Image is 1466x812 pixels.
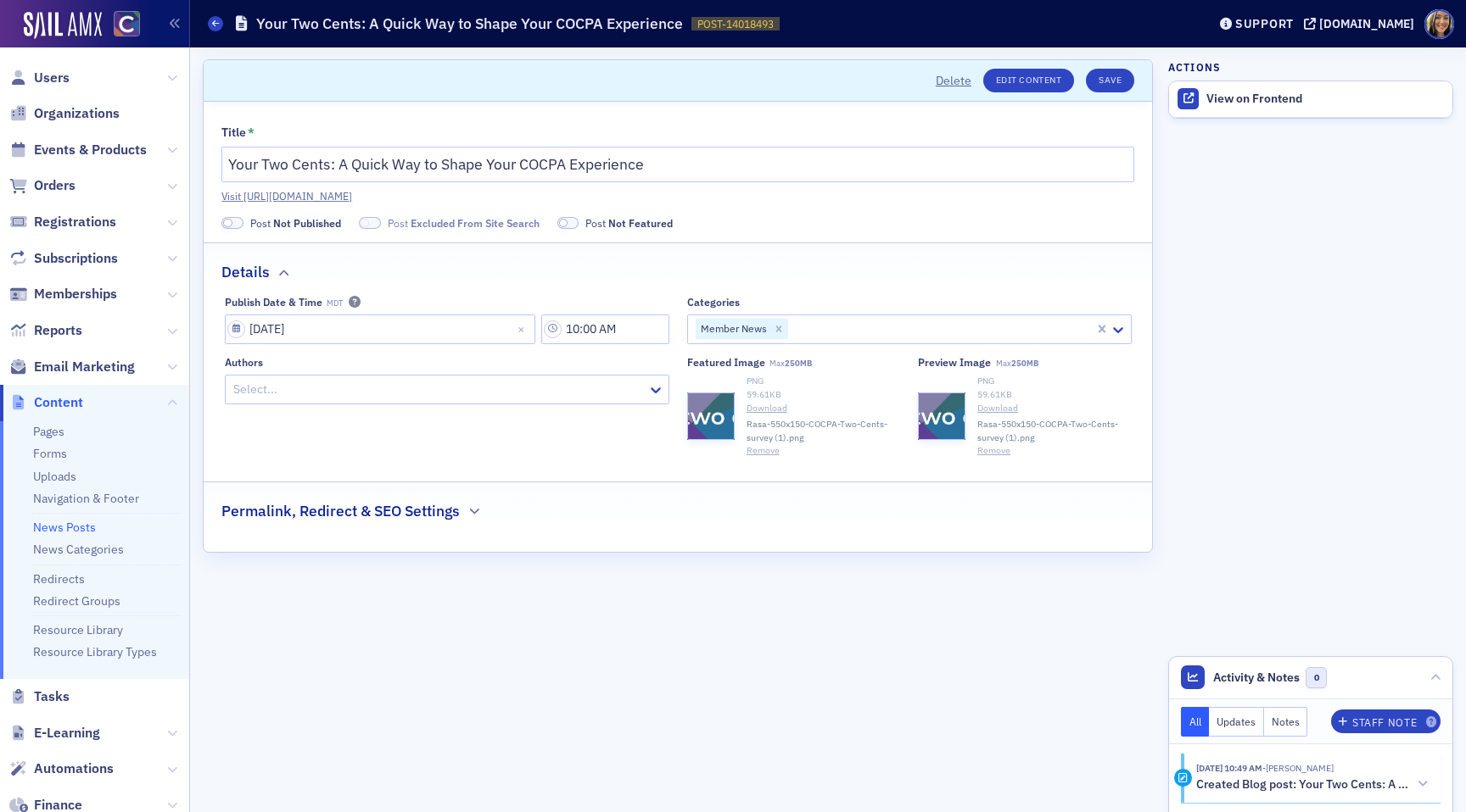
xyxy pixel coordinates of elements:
[747,444,780,458] button: Remove
[1086,69,1134,92] button: Save
[936,72,971,90] button: Delete
[34,285,117,303] span: Memberships
[687,296,740,309] div: Categories
[33,542,124,557] a: News Categories
[747,375,901,388] div: PNG
[34,393,83,412] span: Content
[769,319,788,339] div: Remove Member News
[1262,762,1334,774] span: Lindsay Moore
[1181,707,1210,737] button: All
[541,314,669,344] input: 00:00 AM
[977,418,1132,445] span: Rasa-550x150-COCPA-Two-Cents-survey (1).png
[34,213,116,231] span: Registrations
[34,141,147,159] span: Events & Products
[221,217,243,230] span: Not Published
[33,571,85,587] a: Redirects
[33,520,96,535] a: News Posts
[34,69,70,87] span: Users
[359,217,381,230] span: Excluded From Site Search
[225,356,263,369] div: Authors
[977,444,1010,458] button: Remove
[248,125,255,141] abbr: This field is required
[1169,81,1452,117] a: View on Frontend
[1319,16,1414,31] div: [DOMAIN_NAME]
[33,491,139,506] a: Navigation & Footer
[327,298,343,309] span: MDT
[977,375,1132,388] div: PNG
[9,687,70,706] a: Tasks
[9,176,76,195] a: Orders
[33,424,64,439] a: Pages
[9,141,147,159] a: Events & Products
[114,11,140,37] img: SailAMX
[585,215,673,231] span: Post
[9,724,100,742] a: E-Learning
[1011,358,1038,369] span: 250MB
[608,216,673,230] span: Not Featured
[696,319,769,339] div: Member News
[1196,777,1411,793] h5: Created Blog post: Your Two Cents: A Quick Way to Shape Your COCPA Experience
[1209,707,1264,737] button: Updates
[1424,9,1454,39] span: Profile
[1331,709,1441,733] button: Staff Note
[785,358,812,369] span: 250MB
[34,759,114,778] span: Automations
[33,622,123,637] a: Resource Library
[747,418,901,445] span: Rasa-550x150-COCPA-Two-Cents-survey (1).png
[769,358,812,369] span: Max
[1306,667,1327,688] span: 0
[557,217,579,230] span: Not Featured
[1174,769,1192,787] div: Activity
[9,69,70,87] a: Users
[9,321,82,340] a: Reports
[388,215,540,231] span: Post
[34,687,70,706] span: Tasks
[977,402,1132,415] a: Download
[697,17,774,31] span: POST-14018493
[1196,762,1262,774] time: 9/5/2025 10:49 AM
[221,188,1134,203] a: Visit [URL][DOMAIN_NAME]
[983,69,1074,92] a: Edit Content
[512,314,535,344] button: Close
[33,644,157,659] a: Resource Library Types
[9,285,117,303] a: Memberships
[34,724,100,742] span: E-Learning
[225,314,535,344] input: MM/DD/YYYY
[9,358,135,376] a: Email Marketing
[1206,92,1444,107] div: View on Frontend
[1352,718,1417,727] div: Staff Note
[33,446,67,461] a: Forms
[747,402,901,415] a: Download
[33,469,76,484] a: Uploads
[1304,18,1420,30] button: [DOMAIN_NAME]
[102,11,140,40] a: View Homepage
[33,593,120,609] a: Redirect Groups
[273,216,341,230] span: Not Published
[256,14,683,34] h1: Your Two Cents: A Quick Way to Shape Your COCPA Experience
[34,176,76,195] span: Orders
[225,296,322,309] div: Publish Date & Time
[687,356,765,369] div: Featured Image
[1264,707,1308,737] button: Notes
[34,321,82,340] span: Reports
[34,104,120,123] span: Organizations
[1213,669,1300,687] span: Activity & Notes
[9,249,118,268] a: Subscriptions
[9,759,114,778] a: Automations
[1168,59,1221,75] h4: Actions
[9,104,120,123] a: Organizations
[9,393,83,412] a: Content
[221,261,270,283] h2: Details
[34,358,135,376] span: Email Marketing
[996,358,1038,369] span: Max
[747,388,901,402] div: 59.61 KB
[1196,776,1429,793] button: Created Blog post: Your Two Cents: A Quick Way to Shape Your COCPA Experience
[24,12,102,39] img: SailAMX
[250,215,341,231] span: Post
[977,388,1132,402] div: 59.61 KB
[411,216,540,230] span: Excluded From Site Search
[9,213,116,231] a: Registrations
[918,356,991,369] div: Preview image
[221,125,246,141] div: Title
